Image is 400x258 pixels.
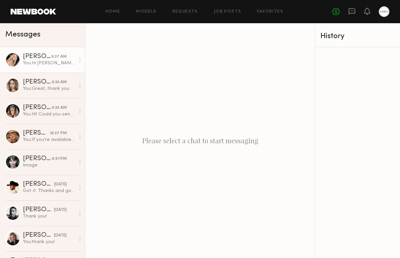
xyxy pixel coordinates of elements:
[52,105,67,111] div: 9:36 AM
[23,181,54,188] div: [PERSON_NAME]
[23,137,75,143] div: You: If you're available [DATE][DATE] from 3:30-5:30 please send us three raw unedited selfies of...
[23,60,75,66] div: You: Hi [PERSON_NAME], just following up on the above request - are you able to send us those pho...
[23,162,75,168] div: Image
[5,31,40,38] span: Messages
[23,79,52,86] div: [PERSON_NAME]
[214,10,241,14] a: Job Posts
[54,232,67,239] div: [DATE]
[172,10,198,14] a: Requests
[23,86,75,92] div: You: Great, thank you
[23,104,52,111] div: [PERSON_NAME]
[136,10,156,14] a: Models
[23,53,51,60] div: [PERSON_NAME]
[23,111,75,117] div: You: Hi! Could you send us three raw unedited selfies of you wearing sunglasses? Front facing, 3/...
[23,130,50,137] div: [PERSON_NAME]
[54,207,67,213] div: [DATE]
[23,156,52,162] div: [PERSON_NAME]
[23,213,75,220] div: Thank you!
[23,207,54,213] div: [PERSON_NAME]
[320,32,395,40] div: History
[50,130,67,137] div: 10:37 PM
[23,232,54,239] div: [PERSON_NAME]
[54,181,67,188] div: [DATE]
[257,10,283,14] a: Favorites
[52,79,67,86] div: 9:36 AM
[51,54,67,60] div: 9:37 AM
[52,156,67,162] div: 8:51 PM
[105,10,120,14] a: Home
[85,23,315,258] div: Please select a chat to start messaging
[23,188,75,194] div: Got it. Thanks and good luck!
[23,239,75,245] div: You: thank you!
